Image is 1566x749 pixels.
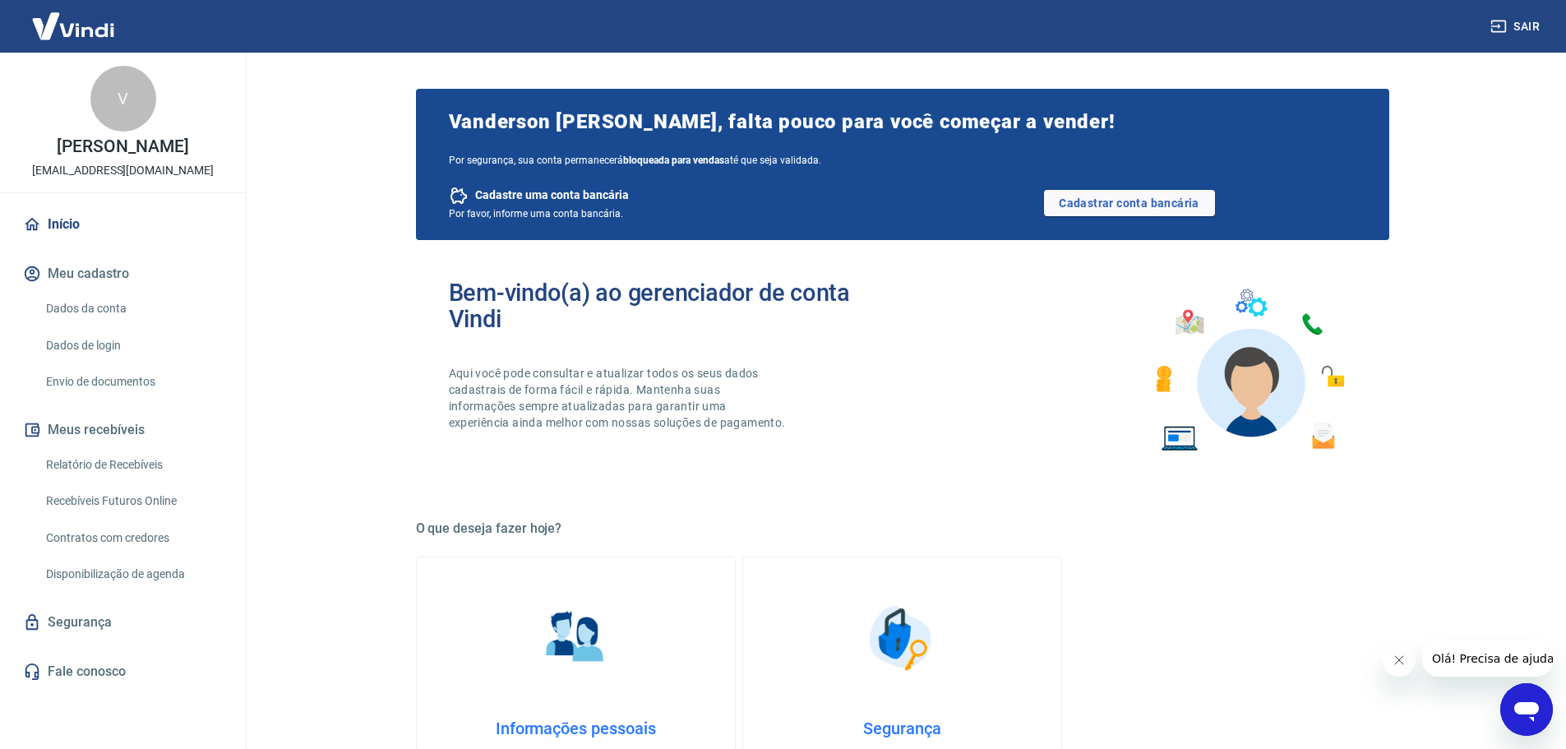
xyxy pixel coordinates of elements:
[1383,644,1416,677] iframe: Fechar mensagem
[39,521,226,555] a: Contratos com credores
[416,520,1389,537] h5: O que deseja fazer hoje?
[20,604,226,640] a: Segurança
[1500,683,1553,736] iframe: Botão para abrir a janela de mensagens
[1487,12,1546,42] button: Sair
[623,155,724,166] b: bloqueada para vendas
[1422,640,1553,677] iframe: Mensagem da empresa
[39,292,226,326] a: Dados da conta
[861,597,943,679] img: Segurança
[39,557,226,591] a: Disponibilização de agenda
[20,654,226,690] a: Fale conosco
[39,365,226,399] a: Envio de documentos
[449,365,789,431] p: Aqui você pode consultar e atualizar todos os seus dados cadastrais de forma fácil e rápida. Mant...
[57,138,188,155] p: [PERSON_NAME]
[449,155,1356,166] span: Por segurança, sua conta permanecerá até que seja validada.
[39,448,226,482] a: Relatório de Recebíveis
[10,12,138,25] span: Olá! Precisa de ajuda?
[449,208,623,220] span: Por favor, informe uma conta bancária.
[32,162,214,179] p: [EMAIL_ADDRESS][DOMAIN_NAME]
[20,1,127,51] img: Vindi
[1141,280,1356,461] img: Imagem de um avatar masculino com diversos icones exemplificando as funcionalidades do gerenciado...
[20,412,226,448] button: Meus recebíveis
[39,329,226,363] a: Dados de login
[90,66,156,132] div: V
[769,719,1035,738] h4: Segurança
[534,597,617,679] img: Informações pessoais
[475,187,629,203] span: Cadastre uma conta bancária
[20,256,226,292] button: Meu cadastro
[449,109,1356,135] span: Vanderson [PERSON_NAME], falta pouco para você começar a vender!
[1044,190,1215,216] a: Cadastrar conta bancária
[39,484,226,518] a: Recebíveis Futuros Online
[449,280,903,332] h2: Bem-vindo(a) ao gerenciador de conta Vindi
[443,719,709,738] h4: Informações pessoais
[20,206,226,243] a: Início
